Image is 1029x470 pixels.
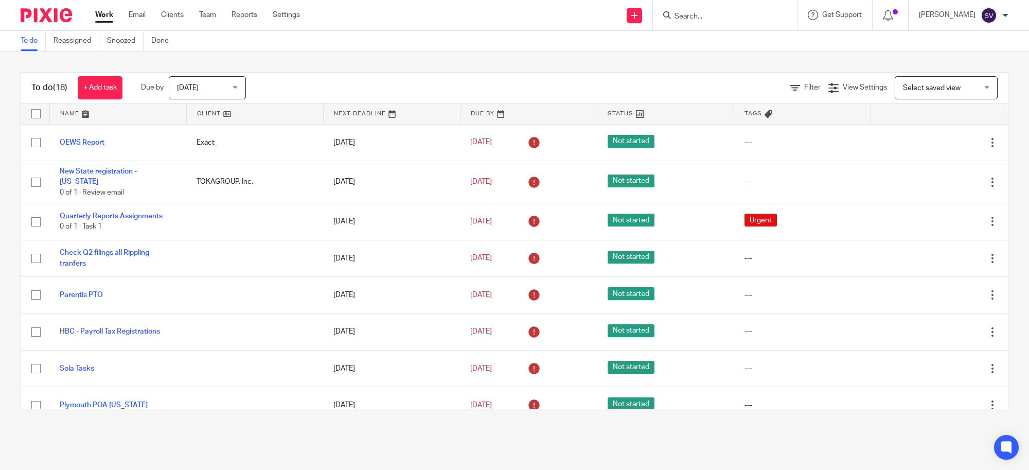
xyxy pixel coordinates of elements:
span: 0 of 1 · Review email [60,189,124,196]
span: Filter [804,84,821,91]
span: View Settings [843,84,887,91]
div: --- [744,326,861,337]
span: (18) [53,83,67,92]
a: New State registration - [US_STATE] [60,168,137,185]
span: Select saved view [903,84,961,92]
a: Email [129,10,146,20]
a: To do [21,31,46,51]
span: [DATE] [177,84,199,92]
img: svg%3E [981,7,997,24]
a: Plymouth POA [US_STATE] [60,402,148,409]
div: --- [744,137,861,148]
span: Get Support [822,11,862,19]
td: [DATE] [323,124,460,161]
span: Not started [608,287,654,300]
span: Not started [608,361,654,374]
span: Not started [608,135,654,148]
td: [DATE] [323,240,460,276]
span: [DATE] [470,139,492,146]
a: Check Q2 filings all Rippling tranfers [60,249,149,267]
a: Parentis PTO [60,291,103,299]
a: Reports [232,10,257,20]
div: --- [744,253,861,264]
a: Reassigned [54,31,99,51]
span: Urgent [744,214,777,227]
input: Search [673,12,766,22]
span: [DATE] [470,291,492,299]
a: Done [151,31,176,51]
img: Pixie [21,8,72,22]
a: OEWS Report [60,139,104,146]
span: Tags [744,111,762,116]
div: --- [744,177,861,187]
td: Exact_ [186,124,323,161]
a: + Add task [78,76,122,99]
span: Not started [608,397,654,410]
a: Settings [273,10,300,20]
a: HBC - Payroll Tax Registrations [60,328,160,335]
span: [DATE] [470,178,492,185]
span: 0 of 1 · Task 1 [60,223,102,230]
span: [DATE] [470,218,492,225]
span: Not started [608,324,654,337]
td: TOKAGROUP, Inc. [186,161,323,203]
span: [DATE] [470,365,492,372]
a: Team [199,10,216,20]
td: [DATE] [323,387,460,424]
td: [DATE] [323,203,460,240]
span: [DATE] [470,328,492,335]
div: --- [744,363,861,374]
a: Clients [161,10,184,20]
h1: To do [31,82,67,93]
p: [PERSON_NAME] [919,10,975,20]
span: [DATE] [470,402,492,409]
td: [DATE] [323,276,460,313]
p: Due by [141,82,164,93]
a: Sola Tasks [60,365,94,372]
span: [DATE] [470,255,492,262]
a: Work [95,10,113,20]
div: --- [744,290,861,300]
a: Snoozed [107,31,144,51]
div: --- [744,400,861,410]
td: [DATE] [323,350,460,387]
span: Not started [608,175,654,187]
span: Not started [608,214,654,227]
td: [DATE] [323,314,460,350]
a: Quarterly Reports Assignments [60,213,163,220]
td: [DATE] [323,161,460,203]
span: Not started [608,251,654,264]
